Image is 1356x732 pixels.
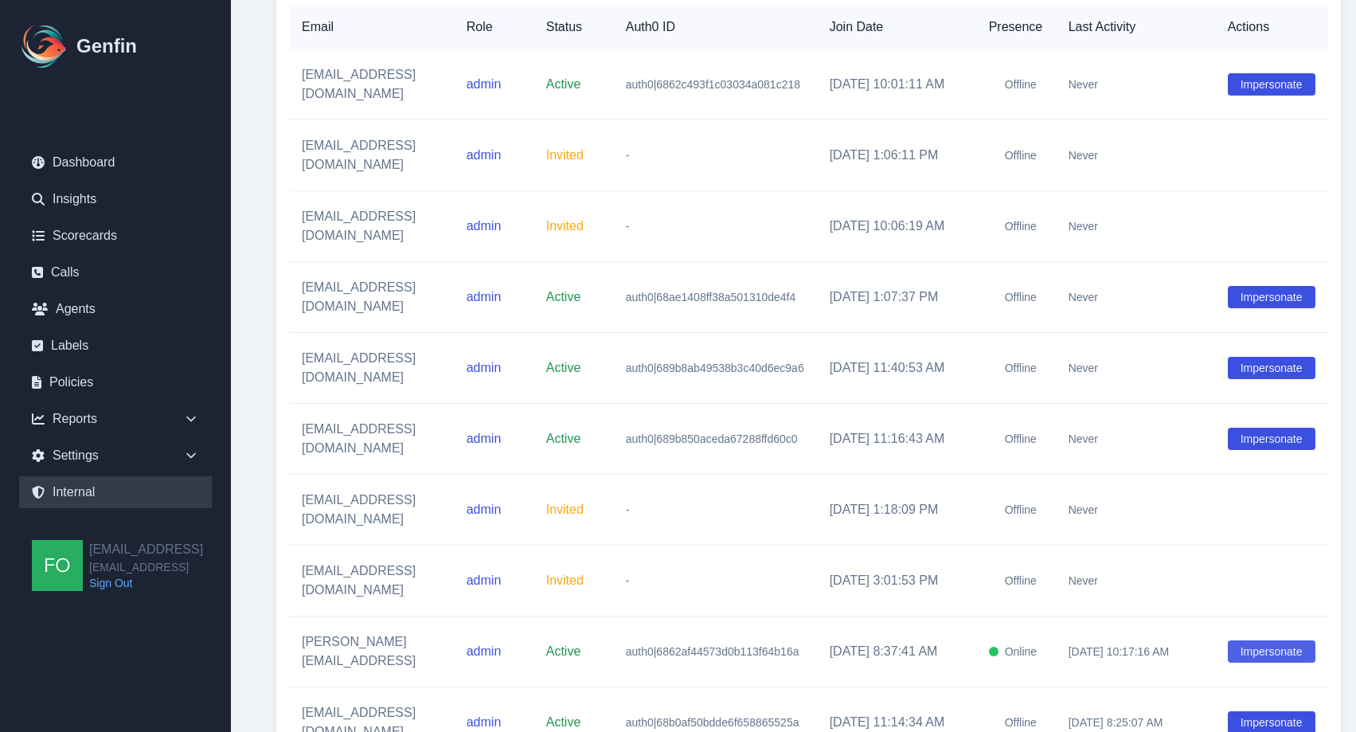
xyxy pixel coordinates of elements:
[19,220,212,252] a: Scorecards
[89,575,203,591] a: Sign Out
[289,120,454,191] td: [EMAIL_ADDRESS][DOMAIN_NAME]
[1069,220,1098,233] span: Never
[626,149,630,162] span: -
[1069,362,1098,374] span: Never
[1005,431,1037,447] span: Offline
[289,617,454,687] td: [PERSON_NAME][EMAIL_ADDRESS]
[546,290,581,303] span: Active
[817,49,976,120] td: [DATE] 10:01:11 AM
[1228,640,1315,663] button: Impersonate
[817,404,976,475] td: [DATE] 11:16:43 AM
[467,77,502,91] span: admin
[626,78,800,91] span: auth0|6862c493f1c03034a081c218
[1056,5,1215,49] th: Last Activity
[546,219,584,233] span: Invited
[989,363,998,373] div: Offline
[19,366,212,398] a: Policies
[546,77,581,91] span: Active
[467,644,502,658] span: admin
[1228,357,1315,379] button: Impersonate
[1215,5,1328,49] th: Actions
[289,262,454,333] td: [EMAIL_ADDRESS][DOMAIN_NAME]
[289,546,454,617] td: [EMAIL_ADDRESS][DOMAIN_NAME]
[32,540,83,591] img: founders@genfin.ai
[533,5,613,49] th: Status
[467,148,502,162] span: admin
[989,647,998,656] div: Online
[1005,218,1037,234] span: Offline
[989,151,998,160] div: Offline
[1005,76,1037,92] span: Offline
[613,5,817,49] th: Auth0 ID
[1005,360,1037,376] span: Offline
[626,433,798,445] span: auth0|689b850aceda67288ffd60c0
[19,183,212,215] a: Insights
[1005,714,1037,730] span: Offline
[19,440,212,472] div: Settings
[1228,73,1315,96] button: Impersonate
[1005,147,1037,163] span: Offline
[546,361,581,374] span: Active
[1069,433,1098,445] span: Never
[89,540,203,559] h2: [EMAIL_ADDRESS]
[467,503,502,516] span: admin
[467,715,502,729] span: admin
[19,330,212,362] a: Labels
[546,503,584,516] span: Invited
[289,333,454,404] td: [EMAIL_ADDRESS][DOMAIN_NAME]
[1069,503,1098,516] span: Never
[1228,286,1315,308] button: Impersonate
[989,292,998,302] div: Offline
[289,404,454,475] td: [EMAIL_ADDRESS][DOMAIN_NAME]
[546,644,581,658] span: Active
[626,574,630,587] span: -
[289,191,454,262] td: [EMAIL_ADDRESS][DOMAIN_NAME]
[626,716,799,729] span: auth0|68b0af50bdde6f658865525a
[289,5,454,49] th: Email
[989,576,998,585] div: Offline
[467,573,502,587] span: admin
[1069,149,1098,162] span: Never
[289,49,454,120] td: [EMAIL_ADDRESS][DOMAIN_NAME]
[19,403,212,435] div: Reports
[989,505,998,515] div: Offline
[19,256,212,288] a: Calls
[817,333,976,404] td: [DATE] 11:40:53 AM
[817,475,976,546] td: [DATE] 1:18:09 PM
[817,546,976,617] td: [DATE] 3:01:53 PM
[76,33,137,59] h1: Genfin
[454,5,533,49] th: Role
[19,476,212,508] a: Internal
[89,559,203,575] span: [EMAIL_ADDRESS]
[626,291,796,303] span: auth0|68ae1408ff38a501310de4f4
[546,715,581,729] span: Active
[626,362,804,374] span: auth0|689b8ab49538b3c40d6ec9a6
[989,718,998,727] div: Offline
[817,191,976,262] td: [DATE] 10:06:19 AM
[989,434,998,444] div: Offline
[289,475,454,546] td: [EMAIL_ADDRESS][DOMAIN_NAME]
[817,617,976,687] td: [DATE] 8:37:41 AM
[546,148,584,162] span: Invited
[1069,645,1170,658] span: [DATE] 10:17:16 AM
[1005,289,1037,305] span: Offline
[467,219,502,233] span: admin
[976,5,1056,49] th: Presence
[817,5,976,49] th: Join Date
[467,290,502,303] span: admin
[19,21,70,72] img: Logo
[989,221,998,231] div: Offline
[1069,716,1163,729] span: [DATE] 8:25:07 AM
[1228,428,1315,450] button: Impersonate
[1069,291,1098,303] span: Never
[546,432,581,445] span: Active
[626,220,630,233] span: -
[817,262,976,333] td: [DATE] 1:07:37 PM
[626,645,799,658] span: auth0|6862af44573d0b113f64b16a
[1069,574,1098,587] span: Never
[19,147,212,178] a: Dashboard
[546,573,584,587] span: Invited
[626,503,630,516] span: -
[467,361,502,374] span: admin
[1005,502,1037,518] span: Offline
